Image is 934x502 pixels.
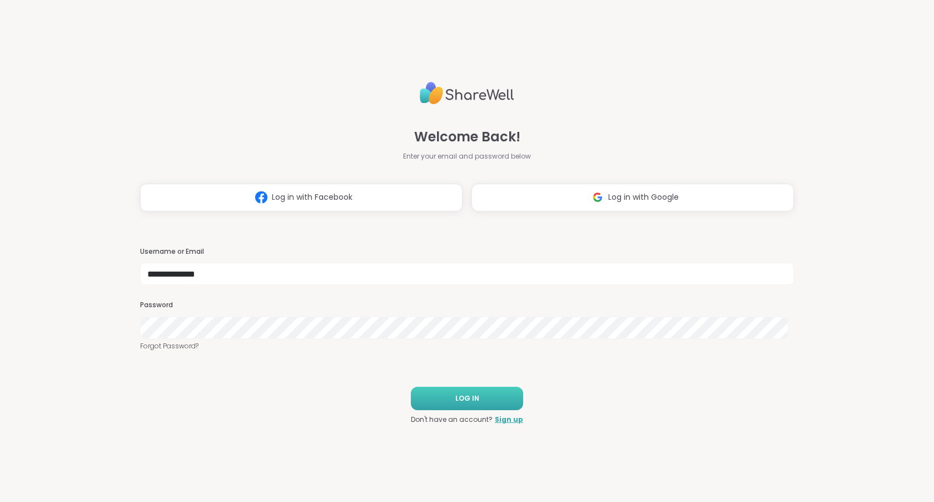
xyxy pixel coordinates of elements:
[411,387,523,410] button: LOG IN
[471,184,794,211] button: Log in with Google
[272,191,352,203] span: Log in with Facebook
[414,127,520,147] span: Welcome Back!
[411,415,493,425] span: Don't have an account?
[251,187,272,208] img: ShareWell Logomark
[455,393,479,403] span: LOG IN
[495,415,523,425] a: Sign up
[140,184,463,211] button: Log in with Facebook
[140,301,794,310] h3: Password
[140,341,794,351] a: Forgot Password?
[608,191,679,203] span: Log in with Google
[403,151,531,161] span: Enter your email and password below
[587,187,608,208] img: ShareWell Logomark
[140,247,794,257] h3: Username or Email
[420,77,514,109] img: ShareWell Logo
